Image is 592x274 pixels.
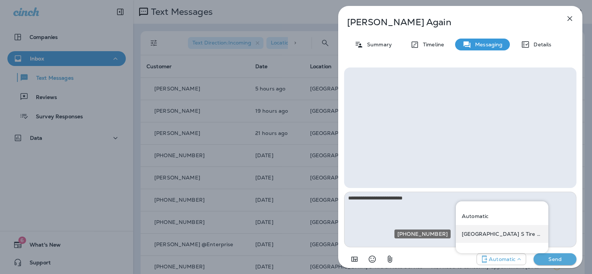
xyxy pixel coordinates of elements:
[471,42,502,47] p: Messaging
[394,230,451,238] div: [PHONE_NUMBER]
[365,252,380,267] button: Select an emoji
[456,225,548,243] div: +1 (301) 975-0024
[539,256,571,263] p: Send
[462,213,488,219] p: Automatic
[347,17,549,27] p: [PERSON_NAME] Again
[363,42,392,47] p: Summary
[530,42,551,47] p: Details
[534,253,576,265] button: Send
[489,256,515,262] p: Automatic
[347,252,362,267] button: Add in a premade template
[419,42,444,47] p: Timeline
[462,231,542,237] p: [GEOGRAPHIC_DATA] S Tire & Auto Service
